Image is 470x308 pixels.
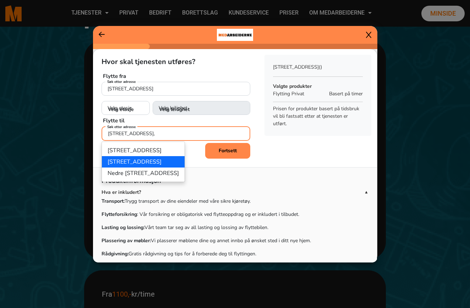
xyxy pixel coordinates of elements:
p: Prisen for produkter basert på tidsbruk vil bli fastsatt etter at tjenesten er utført. [273,105,363,127]
span: Basert på timer [329,90,363,97]
h5: Hvor skal tjenesten utføres? [102,58,250,66]
ngb-highlight: Nedre [STREET_ADDRESS] [108,169,179,177]
strong: Lasting og lossing: [102,224,144,231]
p: [STREET_ADDRESS] [273,63,363,71]
p: Vi plasserer møblene dine og annet innbo på ønsket sted i ditt nye hjem. [102,237,368,244]
button: Fortsett [205,143,250,159]
p: Vårt team tar seg av all lasting og lossing av flyttebilen. [102,224,368,231]
b: Valgte produkter [273,83,312,90]
p: Trygg transport av dine eiendeler med våre sikre kjøretøy. [102,197,368,205]
strong: Rådgivning: [102,250,129,257]
img: bacdd172-0455-430b-bf8f-cf411a8648e0 [217,26,253,44]
p: Flytting Privat [273,90,326,97]
strong: Flytteforsikring [102,211,137,218]
input: Søk... [102,126,250,141]
span: () [319,64,322,70]
strong: Transport: [102,198,125,205]
ngb-highlight: [STREET_ADDRESS] [108,147,162,154]
b: Fortsett [219,147,237,154]
p: Produktinformasjon [102,176,368,188]
strong: Plassering av møbler: [102,237,151,244]
input: Søk... [102,82,250,96]
b: Flytte til [103,117,125,124]
p: Hva er inkludert? [102,188,364,196]
label: Søk etter adresse [105,79,137,84]
b: Flytte fra [103,73,126,80]
p: Gratis rådgivning og tips for å forberede deg til flyttingen. [102,250,368,257]
ngb-highlight: [STREET_ADDRESS] [108,158,162,166]
span: ▲ [364,189,368,195]
p: : Vår forsikring er obligatorisk ved flytteoppdrag og er inkludert i tilbudet. [102,211,368,218]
